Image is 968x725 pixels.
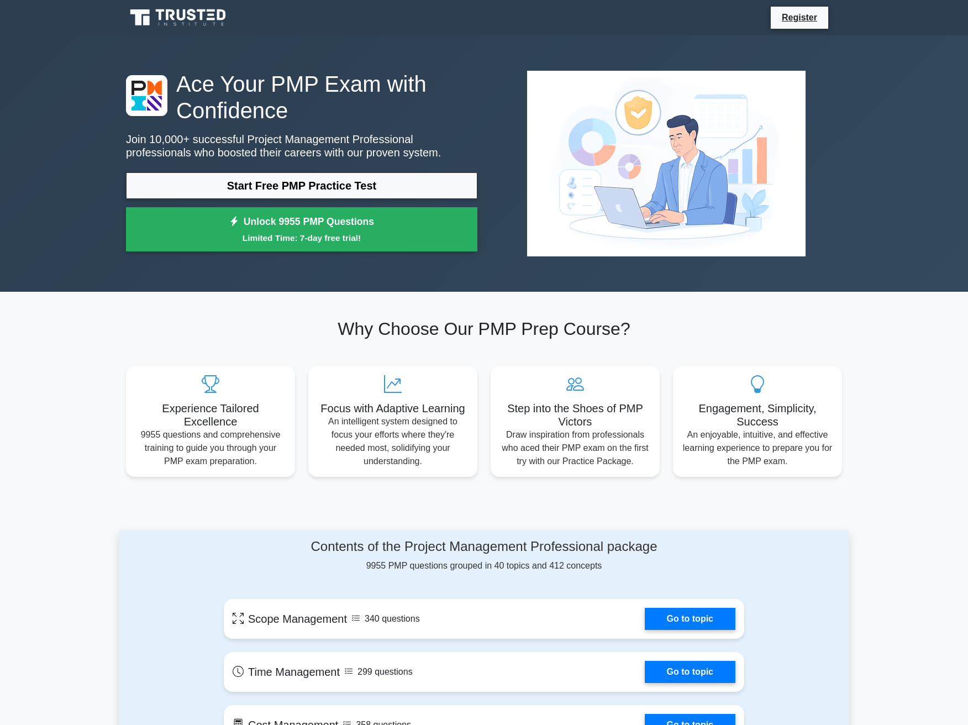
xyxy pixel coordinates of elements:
[135,428,286,468] p: 9955 questions and comprehensive training to guide you through your PMP exam preparation.
[126,318,842,339] h2: Why Choose Our PMP Prep Course?
[224,539,744,555] h4: Contents of the Project Management Professional package
[126,172,477,199] a: Start Free PMP Practice Test
[645,608,735,630] a: Go to topic
[126,207,477,251] a: Unlock 9955 PMP QuestionsLimited Time: 7-day free trial!
[317,415,469,468] p: An intelligent system designed to focus your efforts where they're needed most, solidifying your ...
[317,402,469,415] h5: Focus with Adaptive Learning
[682,402,833,428] h5: Engagement, Simplicity, Success
[140,232,464,244] small: Limited Time: 7-day free trial!
[499,428,651,468] p: Draw inspiration from professionals who aced their PMP exam on the first try with our Practice Pa...
[518,62,814,265] img: Project Management Professional Preview
[645,661,735,683] a: Go to topic
[126,71,477,124] h1: Ace Your PMP Exam with Confidence
[682,428,833,468] p: An enjoyable, intuitive, and effective learning experience to prepare you for the PMP exam.
[775,10,824,24] a: Register
[126,133,477,159] p: Join 10,000+ successful Project Management Professional professionals who boosted their careers w...
[224,539,744,572] div: 9955 PMP questions grouped in 40 topics and 412 concepts
[499,402,651,428] h5: Step into the Shoes of PMP Victors
[135,402,286,428] h5: Experience Tailored Excellence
